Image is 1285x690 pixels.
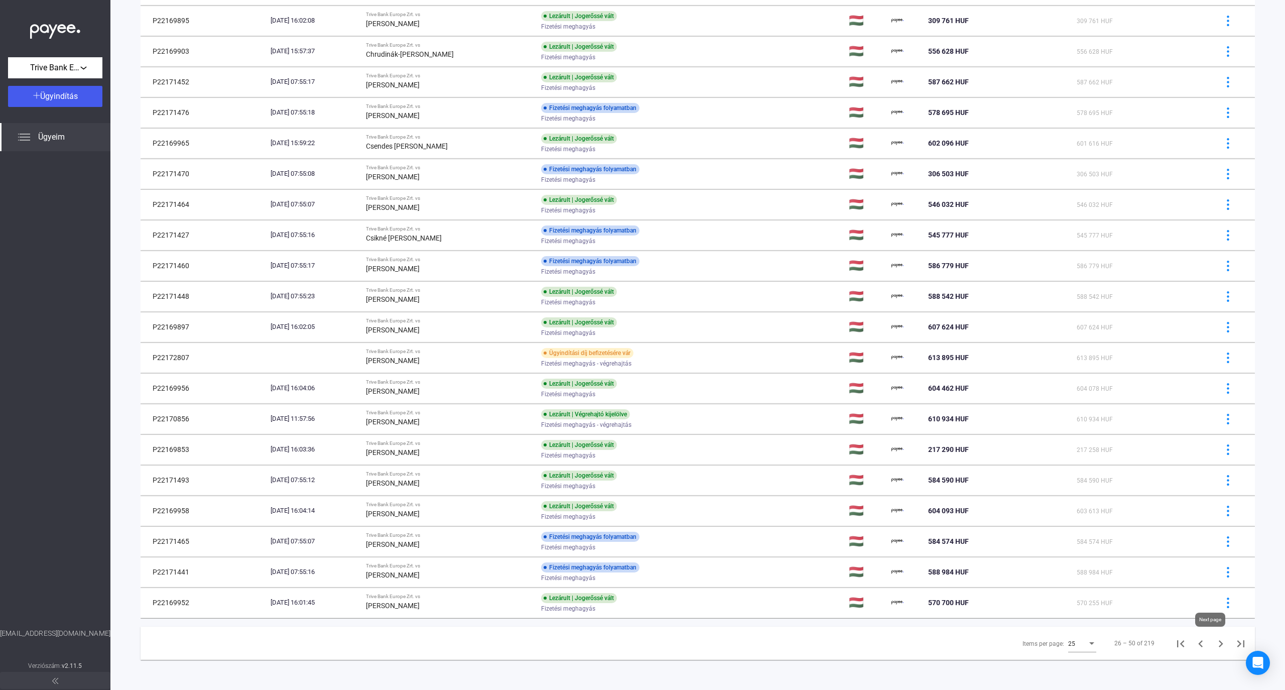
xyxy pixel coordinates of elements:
[1077,79,1113,86] span: 587 662 HUF
[928,568,969,576] span: 588 984 HUF
[33,92,40,99] img: plus-white.svg
[541,419,631,431] span: Fizetési meghagyás - végrehajtás
[541,348,633,358] div: Ügyindítási díj befizetésére vár
[1077,109,1113,117] span: 578 695 HUF
[928,599,969,607] span: 570 700 HUF
[1217,500,1238,521] button: more-blue
[271,506,358,516] div: [DATE] 16:04:14
[1077,263,1113,270] span: 586 779 HUF
[366,349,533,355] div: Trive Bank Europe Zrt. vs
[1077,171,1113,178] span: 306 503 HUF
[845,312,887,342] td: 🇭🇺
[541,480,595,492] span: Fizetési meghagyás
[541,379,617,389] div: Lezárult | Jogerőssé vált
[541,143,595,155] span: Fizetési meghagyás
[366,510,420,518] strong: [PERSON_NAME]
[541,501,617,511] div: Lezárult | Jogerőssé vált
[891,566,904,578] img: payee-logo
[1217,470,1238,491] button: more-blue
[1223,77,1233,87] img: more-blue
[541,134,617,144] div: Lezárult | Jogerőssé vált
[271,138,358,148] div: [DATE] 15:59:22
[271,383,358,393] div: [DATE] 16:04:06
[1223,506,1233,516] img: more-blue
[1217,41,1238,62] button: more-blue
[845,67,887,97] td: 🇭🇺
[541,72,617,82] div: Lezárult | Jogerőssé vált
[845,526,887,556] td: 🇭🇺
[366,387,420,395] strong: [PERSON_NAME]
[1077,201,1113,208] span: 546 032 HUF
[1231,633,1251,653] button: Last page
[845,496,887,526] td: 🇭🇺
[1217,408,1238,429] button: more-blue
[891,229,904,241] img: payee-logo
[541,195,617,205] div: Lezárult | Jogerőssé vált
[1077,324,1113,331] span: 607 624 HUF
[541,103,639,113] div: Fizetési meghagyás folyamatban
[141,281,267,311] td: P22171448
[845,128,887,158] td: 🇭🇺
[1068,640,1075,647] span: 25
[928,47,969,55] span: 556 628 HUF
[366,12,533,18] div: Trive Bank Europe Zrt. vs
[1223,444,1233,455] img: more-blue
[928,200,969,208] span: 546 032 HUF
[366,410,533,416] div: Trive Bank Europe Zrt. vs
[891,382,904,394] img: payee-logo
[541,603,595,615] span: Fizetési meghagyás
[891,352,904,364] img: payee-logo
[366,103,533,109] div: Trive Bank Europe Zrt. vs
[1223,46,1233,57] img: more-blue
[366,257,533,263] div: Trive Bank Europe Zrt. vs
[141,557,267,587] td: P22171441
[366,81,420,89] strong: [PERSON_NAME]
[1077,538,1113,545] span: 584 574 HUF
[141,434,267,465] td: P22169853
[928,262,969,270] span: 586 779 HUF
[845,251,887,281] td: 🇭🇺
[38,131,65,143] span: Ügyeim
[366,532,533,538] div: Trive Bank Europe Zrt. vs
[366,226,533,232] div: Trive Bank Europe Zrt. vs
[8,86,102,107] button: Ügyindítás
[541,358,631,370] span: Fizetési meghagyás - végrehajtás
[891,290,904,302] img: payee-logo
[1217,102,1238,123] button: more-blue
[845,220,887,250] td: 🇭🇺
[928,537,969,545] span: 584 574 HUF
[541,511,595,523] span: Fizetési meghagyás
[845,404,887,434] td: 🇭🇺
[271,169,358,179] div: [DATE] 07:55:08
[1077,569,1113,576] span: 588 984 HUF
[271,230,358,240] div: [DATE] 07:55:16
[891,15,904,27] img: payee-logo
[141,128,267,158] td: P22169965
[1068,637,1096,649] mat-select: Items per page:
[1217,255,1238,276] button: more-blue
[1077,355,1113,362] span: 613 895 HUF
[928,415,969,423] span: 610 934 HUF
[141,36,267,66] td: P22169903
[1077,416,1113,423] span: 610 934 HUF
[141,404,267,434] td: P22170856
[1223,567,1233,578] img: more-blue
[891,45,904,57] img: payee-logo
[141,159,267,189] td: P22171470
[1114,637,1154,649] div: 26 – 50 of 219
[541,256,639,266] div: Fizetési meghagyás folyamatban
[1077,385,1113,392] span: 604 078 HUF
[541,51,595,63] span: Fizetési meghagyás
[271,291,358,301] div: [DATE] 07:55:23
[141,189,267,219] td: P22171464
[541,164,639,174] div: Fizetési meghagyás folyamatban
[366,326,420,334] strong: [PERSON_NAME]
[1217,224,1238,246] button: more-blue
[141,526,267,556] td: P22171465
[891,474,904,486] img: payee-logo
[541,440,617,450] div: Lezárult | Jogerőssé vált
[1223,230,1233,241] img: more-blue
[30,19,80,39] img: white-payee-white-dot.svg
[141,342,267,373] td: P22172807
[891,260,904,272] img: payee-logo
